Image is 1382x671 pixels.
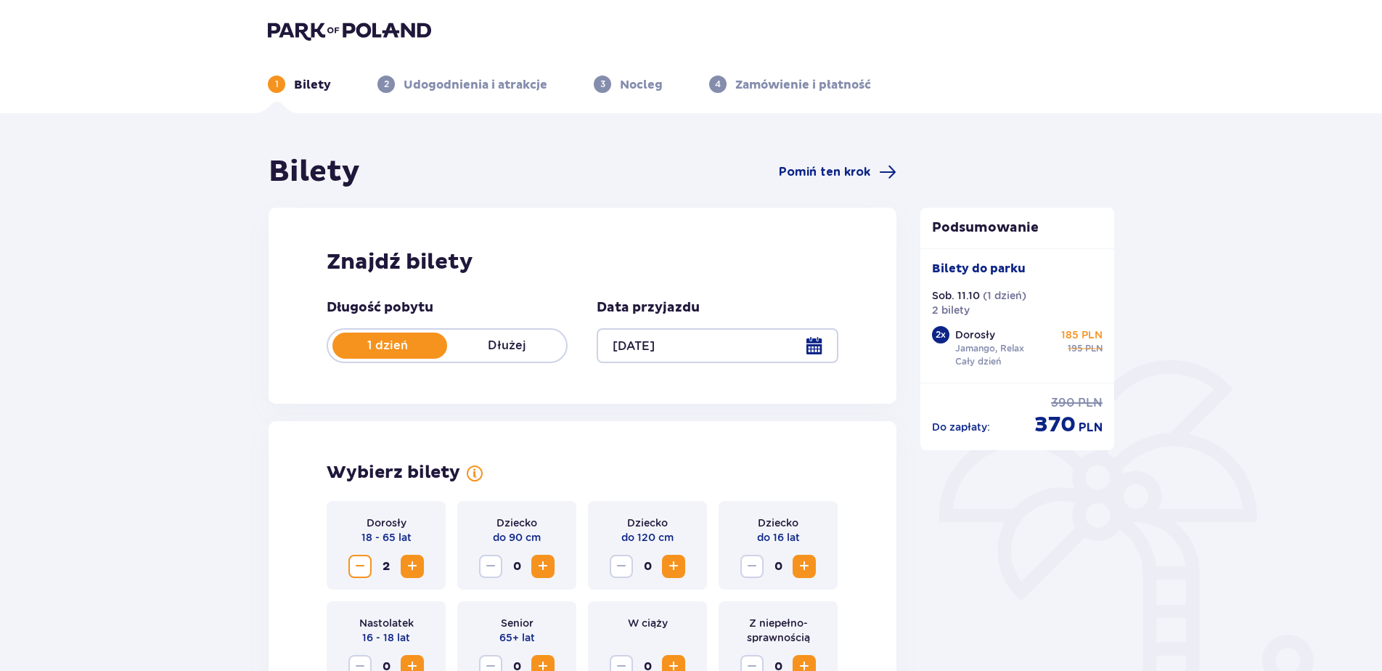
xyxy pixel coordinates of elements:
[361,530,412,545] p: 18 - 65 lat
[1051,395,1075,411] span: 390
[983,288,1026,303] p: ( 1 dzień )
[932,261,1026,277] p: Bilety do parku
[1078,395,1103,411] span: PLN
[758,516,798,530] p: Dziecko
[269,154,360,190] h1: Bilety
[594,76,663,93] div: 3Nocleg
[362,630,410,645] p: 16 - 18 lat
[610,555,633,578] button: Zmniejsz
[600,78,605,91] p: 3
[662,555,685,578] button: Zwiększ
[328,338,447,354] p: 1 dzień
[715,78,721,91] p: 4
[501,616,533,630] p: Senior
[709,76,871,93] div: 4Zamówienie i płatność
[955,342,1024,355] p: Jamango, Relax
[384,78,389,91] p: 2
[1034,411,1076,439] span: 370
[496,516,537,530] p: Dziecko
[955,328,995,342] p: Dorosły
[447,338,566,354] p: Dłużej
[401,555,424,578] button: Zwiększ
[955,355,1001,368] p: Cały dzień
[404,77,547,93] p: Udogodnienia i atrakcje
[740,555,764,578] button: Zmniejsz
[359,616,414,630] p: Nastolatek
[920,219,1115,237] p: Podsumowanie
[779,163,896,181] a: Pomiń ten krok
[268,76,331,93] div: 1Bilety
[348,555,372,578] button: Zmniejsz
[1068,342,1082,355] span: 195
[268,20,431,41] img: Park of Poland logo
[275,78,279,91] p: 1
[1085,342,1103,355] span: PLN
[327,462,460,484] h2: Wybierz bilety
[377,76,547,93] div: 2Udogodnienia i atrakcje
[757,530,800,545] p: do 16 lat
[627,516,668,530] p: Dziecko
[505,555,528,578] span: 0
[597,299,700,317] p: Data przyjazdu
[730,616,826,645] p: Z niepełno­sprawnością
[766,555,790,578] span: 0
[1061,328,1103,342] p: 185 PLN
[636,555,659,578] span: 0
[499,630,535,645] p: 65+ lat
[375,555,398,578] span: 2
[479,555,502,578] button: Zmniejsz
[932,288,980,303] p: Sob. 11.10
[628,616,668,630] p: W ciąży
[493,530,541,545] p: do 90 cm
[531,555,555,578] button: Zwiększ
[793,555,816,578] button: Zwiększ
[621,530,674,545] p: do 120 cm
[327,299,433,317] p: Długość pobytu
[932,303,970,317] p: 2 bilety
[735,77,871,93] p: Zamówienie i płatność
[779,164,870,180] span: Pomiń ten krok
[932,326,949,343] div: 2 x
[327,248,838,276] h2: Znajdź bilety
[367,516,406,530] p: Dorosły
[620,77,663,93] p: Nocleg
[932,420,990,434] p: Do zapłaty :
[1079,420,1103,436] span: PLN
[294,77,331,93] p: Bilety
